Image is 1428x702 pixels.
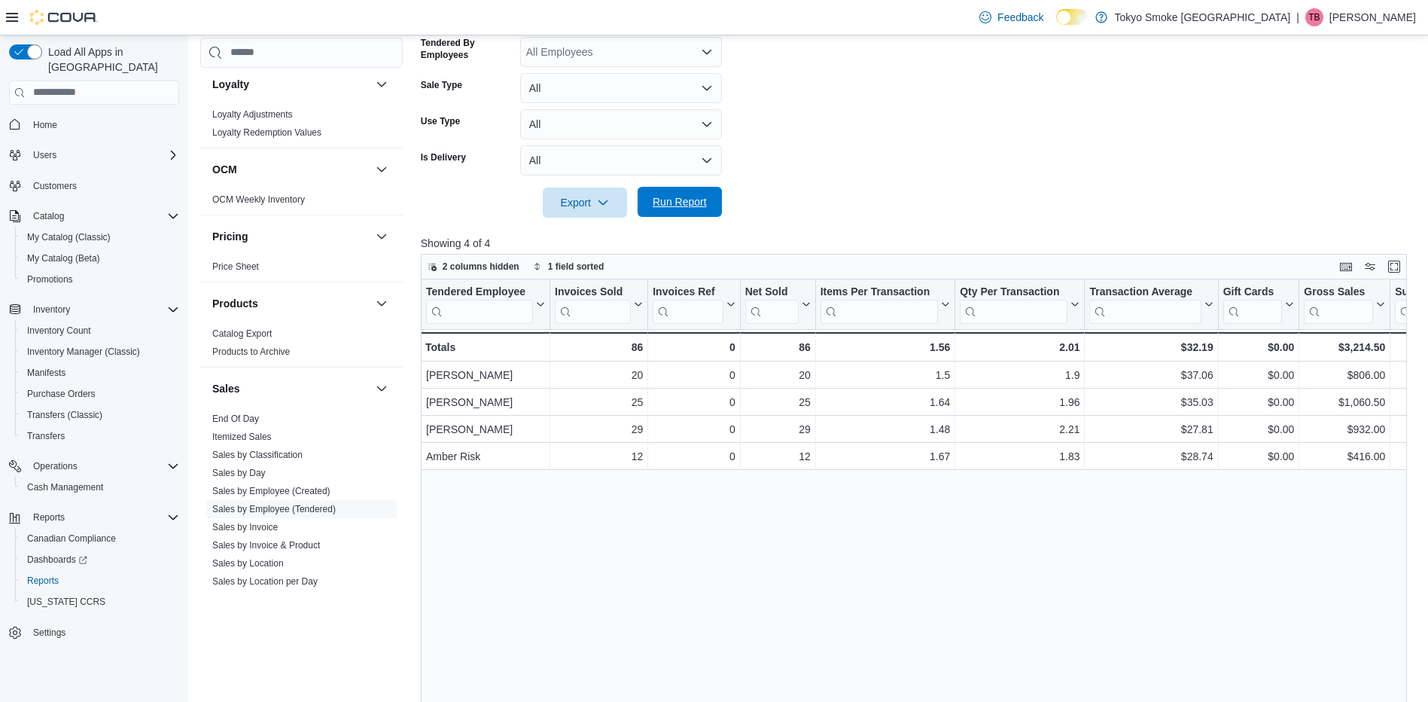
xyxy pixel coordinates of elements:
div: Pricing [200,258,403,282]
h3: Products [212,296,258,311]
div: 0 [653,447,735,465]
span: Sales by Day [212,467,266,479]
div: 86 [744,338,810,356]
span: Feedback [997,10,1043,25]
div: 86 [555,338,643,356]
span: Price Sheet [212,261,259,273]
a: Feedback [973,2,1049,32]
a: Products to Archive [212,346,290,357]
h3: Pricing [212,229,248,244]
span: 1 field sorted [548,261,604,273]
button: 1 field sorted [527,258,610,276]
button: Invoices Sold [555,285,643,323]
a: Loyalty Adjustments [212,109,293,120]
nav: Complex example [9,108,179,683]
a: Sales by Location per Day [212,576,318,587]
span: [US_STATE] CCRS [27,596,105,608]
div: Tendered Employee [426,285,533,323]
div: 1.83 [960,447,1079,465]
a: Sales by Day [212,468,266,478]
a: Settings [27,624,72,642]
a: End Of Day [212,414,259,424]
span: My Catalog (Beta) [21,249,179,267]
span: Reports [27,508,179,526]
div: $27.81 [1089,420,1213,438]
p: Showing 4 of 4 [421,236,1417,251]
a: Canadian Compliance [21,530,122,548]
button: All [520,109,722,139]
span: Inventory Count [21,322,179,340]
button: OCM [373,160,391,179]
span: Products to Archive [212,346,290,358]
div: $35.03 [1089,393,1213,411]
button: Open list of options [701,46,713,58]
button: Reports [3,507,185,528]
button: Loyalty [212,77,370,92]
a: Loyalty Redemption Values [212,127,321,138]
button: Operations [27,457,84,475]
a: [US_STATE] CCRS [21,593,111,611]
div: Net Sold [744,285,798,299]
span: Reports [21,572,179,590]
button: [US_STATE] CCRS [15,591,185,612]
button: Reports [15,570,185,591]
div: Loyalty [200,105,403,148]
button: Catalog [3,206,185,227]
button: Products [212,296,370,311]
div: Qty Per Transaction [960,285,1067,323]
div: $0.00 [1222,393,1294,411]
a: Sales by Invoice & Product [212,540,320,551]
a: Customers [27,177,83,195]
div: 25 [555,393,643,411]
a: Transfers (Classic) [21,406,108,424]
a: Cash Management [21,478,109,496]
div: $416.00 [1304,447,1385,465]
div: Gift Card Sales [1222,285,1282,323]
div: Sales [200,410,403,669]
span: Sales by Invoice [212,521,278,533]
a: Home [27,116,63,134]
button: Users [3,145,185,166]
span: Transfers [27,430,65,442]
label: Sale Type [421,79,462,91]
span: Manifests [21,364,179,382]
button: Pricing [373,227,391,246]
div: $0.00 [1222,447,1294,465]
div: 1.96 [960,393,1079,411]
span: Customers [33,180,77,192]
span: Operations [33,460,78,472]
button: Purchase Orders [15,383,185,404]
div: 0 [653,393,735,411]
span: Canadian Compliance [21,530,179,548]
div: $932.00 [1304,420,1385,438]
a: Manifests [21,364,72,382]
button: Settings [3,621,185,643]
span: My Catalog (Beta) [27,252,100,264]
button: Loyalty [373,75,391,93]
span: Users [33,149,56,161]
button: Gift Cards [1222,285,1294,323]
div: 0 [653,338,735,356]
span: Users [27,146,179,164]
button: Sales [373,380,391,398]
span: Promotions [27,273,73,285]
span: End Of Day [212,413,259,425]
a: My Catalog (Classic) [21,228,117,246]
div: 1.64 [821,393,951,411]
h3: Sales [212,381,240,396]
a: Sales by Invoice [212,522,278,533]
span: Promotions [21,270,179,288]
div: 2.01 [960,338,1079,356]
span: Home [33,119,57,131]
div: Amber Risk [426,447,545,465]
a: Transfers [21,427,71,445]
div: Net Sold [744,285,798,323]
div: Transaction Average [1089,285,1201,299]
div: 1.56 [820,338,950,356]
div: $28.74 [1089,447,1213,465]
a: Catalog Export [212,328,272,339]
div: 20 [745,366,811,384]
button: Products [373,295,391,313]
span: Sales by Invoice & Product [212,539,320,551]
span: Dashboards [21,551,179,569]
